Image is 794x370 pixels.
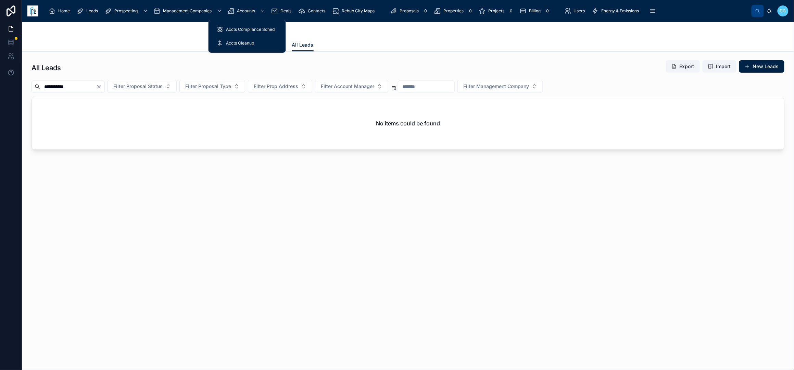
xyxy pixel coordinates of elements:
span: Users [574,8,585,14]
span: Properties [443,8,464,14]
span: Prospecting [114,8,138,14]
button: Select Button [315,80,388,93]
a: Leads [75,5,103,17]
span: Deals [280,8,291,14]
button: Select Button [457,80,543,93]
a: Accts Cleanup [213,37,282,49]
div: 0 [466,7,475,15]
span: Home [58,8,70,14]
a: Home [47,5,75,17]
h1: All Leads [31,63,61,73]
a: Contacts [296,5,330,17]
span: Import [716,63,731,70]
a: Rehub City Maps [330,5,379,17]
span: Rehub City Maps [342,8,375,14]
span: Filter Management Company [463,83,529,90]
a: Projects0 [477,5,517,17]
span: Accts Compliance Sched [226,27,275,32]
span: Filter Account Manager [321,83,374,90]
div: 0 [543,7,552,15]
a: Accounts [225,5,269,17]
button: Import [703,60,736,73]
button: Select Button [108,80,177,93]
img: App logo [27,5,38,16]
span: Accounts [237,8,255,14]
a: All Leads [292,39,314,52]
a: Management Companies [151,5,225,17]
div: 0 [421,7,430,15]
a: Billing0 [517,5,554,17]
span: Filter Proposal Status [113,83,163,90]
span: Filter Proposal Type [185,83,231,90]
a: Properties0 [432,5,477,17]
span: Management Companies [163,8,212,14]
span: Contacts [308,8,325,14]
a: Deals [269,5,296,17]
span: DG [780,8,786,14]
span: Projects [488,8,504,14]
a: Prospecting [103,5,151,17]
span: Leads [86,8,98,14]
button: Clear [96,84,104,89]
span: Accts Cleanup [226,40,254,46]
span: Billing [529,8,541,14]
button: Select Button [248,80,312,93]
a: Accts Compliance Sched [213,23,282,36]
h2: No items could be found [376,119,440,127]
span: Proposals [400,8,419,14]
span: Filter Prop Address [254,83,298,90]
a: Users [562,5,590,17]
div: scrollable content [44,3,752,18]
button: New Leads [739,60,784,73]
div: 0 [507,7,515,15]
a: Proposals0 [388,5,432,17]
button: Select Button [179,80,245,93]
button: Export [666,60,700,73]
span: All Leads [292,41,314,48]
a: Energy & Emissions [590,5,644,17]
span: Energy & Emissions [602,8,639,14]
